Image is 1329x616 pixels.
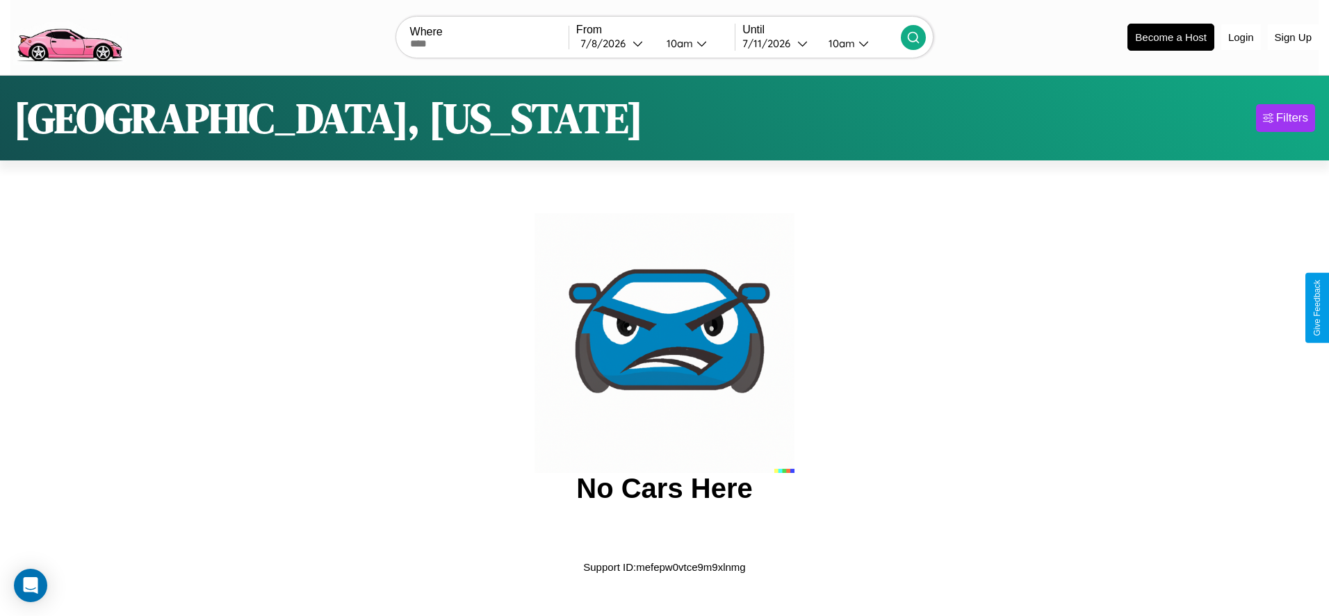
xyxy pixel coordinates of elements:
div: 7 / 11 / 2026 [742,37,797,50]
div: Open Intercom Messenger [14,569,47,602]
button: 10am [655,36,735,51]
h1: [GEOGRAPHIC_DATA], [US_STATE] [14,90,643,147]
button: 7/8/2026 [576,36,655,51]
img: logo [10,7,128,65]
button: Sign Up [1268,24,1319,50]
button: Login [1221,24,1261,50]
label: Where [410,26,569,38]
div: Filters [1276,111,1308,125]
button: Filters [1256,104,1315,132]
div: 7 / 8 / 2026 [580,37,633,50]
h2: No Cars Here [576,473,752,504]
div: Give Feedback [1312,280,1322,336]
div: 10am [822,37,858,50]
label: From [576,24,735,36]
button: Become a Host [1127,24,1214,51]
div: 10am [660,37,696,50]
p: Support ID: mefepw0vtce9m9xlnmg [583,558,745,576]
img: car [535,213,794,473]
button: 10am [817,36,901,51]
label: Until [742,24,901,36]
